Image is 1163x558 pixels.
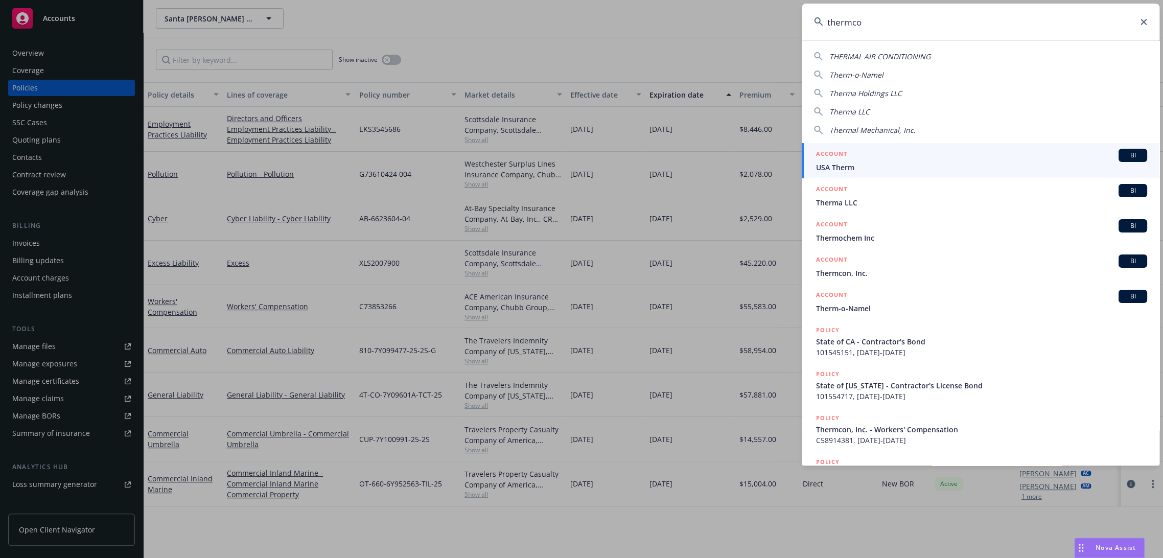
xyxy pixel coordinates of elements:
span: C58914381, [DATE]-[DATE] [816,435,1147,446]
span: Thermcon, Inc. - Workers' Compensation [816,424,1147,435]
span: BI [1123,221,1143,230]
input: Search... [802,4,1159,40]
a: ACCOUNTBITherm-o-Namel [802,284,1159,319]
h5: ACCOUNT [816,149,847,161]
span: State of CA - Contractor's Bond [816,336,1147,347]
span: Therm-o-Namel [829,70,883,80]
h5: ACCOUNT [816,219,847,231]
h5: ACCOUNT [816,290,847,302]
a: POLICYThermcon, Inc. - Workers' CompensationC58914381, [DATE]-[DATE] [802,407,1159,451]
span: Thermochem Inc [816,232,1147,243]
span: Therma LLC [816,197,1147,208]
h5: POLICY [816,457,840,467]
span: BI [1123,151,1143,160]
span: USA Therm [816,162,1147,173]
a: POLICY [802,451,1159,495]
span: BI [1123,292,1143,301]
span: 101545151, [DATE]-[DATE] [816,347,1147,358]
h5: POLICY [816,369,840,379]
span: State of [US_STATE] - Contractor's License Bond [816,380,1147,391]
h5: POLICY [816,413,840,423]
h5: ACCOUNT [816,184,847,196]
h5: POLICY [816,325,840,335]
span: Therm-o-Namel [816,303,1147,314]
span: Thermcon, Inc. [816,268,1147,278]
span: BI [1123,257,1143,266]
span: THERMAL AIR CONDITIONING [829,52,931,61]
a: ACCOUNTBIThermochem Inc [802,214,1159,249]
a: ACCOUNTBITherma LLC [802,178,1159,214]
span: Nova Assist [1096,543,1136,552]
a: ACCOUNTBIThermcon, Inc. [802,249,1159,284]
div: Drag to move [1075,538,1087,557]
h5: ACCOUNT [816,254,847,267]
a: POLICYState of CA - Contractor's Bond101545151, [DATE]-[DATE] [802,319,1159,363]
span: Therma LLC [829,107,870,117]
span: 101554717, [DATE]-[DATE] [816,391,1147,402]
span: BI [1123,186,1143,195]
a: ACCOUNTBIUSA Therm [802,143,1159,178]
span: Therma Holdings LLC [829,88,902,98]
span: Thermal Mechanical, Inc. [829,125,916,135]
a: POLICYState of [US_STATE] - Contractor's License Bond101554717, [DATE]-[DATE] [802,363,1159,407]
button: Nova Assist [1074,538,1145,558]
